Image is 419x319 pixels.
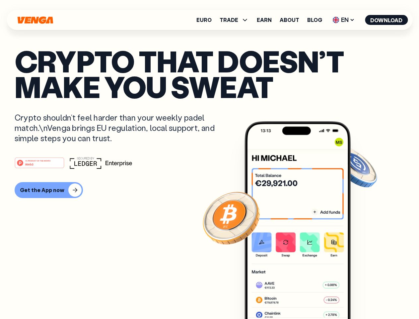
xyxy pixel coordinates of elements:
tspan: #1 PRODUCT OF THE MONTH [25,159,50,161]
a: Earn [257,17,272,23]
button: Get the App now [15,182,83,198]
img: flag-uk [332,17,339,23]
p: Crypto shouldn’t feel harder than your weekly padel match.\nVenga brings EU regulation, local sup... [15,112,224,144]
div: Get the App now [20,187,64,193]
img: Bitcoin [201,188,261,248]
span: TRADE [220,16,249,24]
tspan: Web3 [25,162,34,166]
span: TRADE [220,17,238,23]
a: Euro [196,17,212,23]
button: Download [365,15,408,25]
a: About [280,17,299,23]
a: #1 PRODUCT OF THE MONTHWeb3 [15,161,64,170]
img: USDC coin [331,143,379,191]
svg: Home [17,16,54,24]
span: EN [330,15,357,25]
a: Blog [307,17,322,23]
p: Crypto that doesn’t make you sweat [15,48,404,99]
a: Get the App now [15,182,404,198]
